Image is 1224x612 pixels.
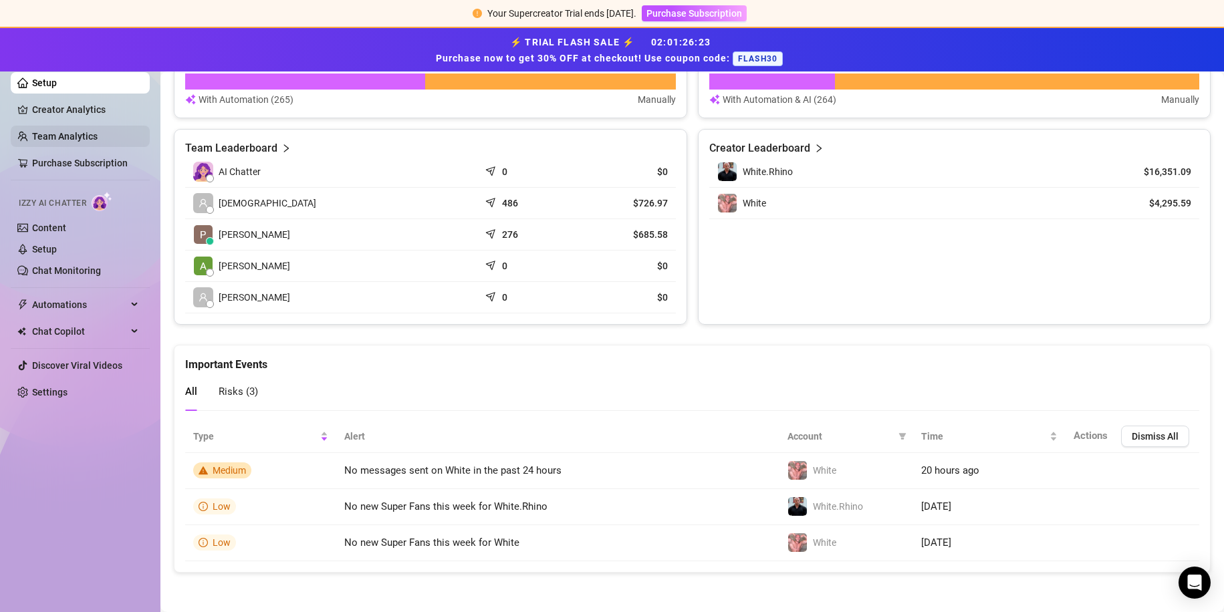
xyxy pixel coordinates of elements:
[194,257,213,275] img: Alyk Matler
[1074,430,1108,442] span: Actions
[219,196,316,210] span: [DEMOGRAPHIC_DATA]
[896,426,909,446] span: filter
[32,78,57,88] a: Setup
[586,259,668,273] article: $0
[921,429,1047,444] span: Time
[199,502,208,511] span: info-circle
[32,387,68,398] a: Settings
[487,8,636,19] span: Your Supercreator Trial ends [DATE].
[1130,196,1191,210] article: $4,295.59
[344,500,547,512] span: No new Super Fans this week for White.Rhino
[485,194,499,208] span: send
[344,537,519,549] span: No new Super Fans this week for White
[642,5,747,21] button: Purchase Subscription
[485,257,499,271] span: send
[921,537,951,549] span: [DATE]
[502,196,518,210] article: 486
[646,8,742,19] span: Purchase Subscription
[436,37,788,63] strong: ⚡ TRIAL FLASH SALE ⚡
[32,222,66,233] a: Content
[1179,567,1211,599] div: Open Intercom Messenger
[32,99,139,120] a: Creator Analytics
[642,8,747,19] a: Purchase Subscription
[194,225,213,244] img: Patty
[473,9,482,18] span: exclamation-circle
[281,140,291,156] span: right
[788,533,807,552] img: White
[213,465,246,476] span: Medium
[813,465,836,476] span: White
[199,92,293,107] article: With Automation (265)
[1121,426,1189,447] button: Dismiss All
[193,429,318,444] span: Type
[502,165,507,178] article: 0
[709,92,720,107] img: svg%3e
[485,163,499,176] span: send
[32,360,122,371] a: Discover Viral Videos
[219,259,290,273] span: [PERSON_NAME]
[586,291,668,304] article: $0
[502,259,507,273] article: 0
[921,500,951,512] span: [DATE]
[586,196,668,210] article: $726.97
[733,51,783,66] span: FLASH30
[193,162,213,182] img: izzy-ai-chatter-avatar-DDCN_rTZ.svg
[219,227,290,242] span: [PERSON_NAME]
[485,226,499,239] span: send
[921,464,979,476] span: 20 hours ago
[743,166,793,177] span: White.Rhino
[586,228,668,241] article: $685.58
[185,92,196,107] img: svg%3e
[913,420,1066,453] th: Time
[185,386,197,398] span: All
[1130,165,1191,178] article: $16,351.09
[185,140,277,156] article: Team Leaderboard
[219,290,290,305] span: [PERSON_NAME]
[898,432,906,440] span: filter
[743,198,766,208] span: White
[718,162,737,181] img: White.Rhino
[813,537,836,548] span: White
[813,501,863,512] span: White.Rhino
[17,299,28,310] span: thunderbolt
[718,194,737,212] img: White
[502,291,507,304] article: 0
[651,37,711,47] span: 02 : 01 : 26 : 23
[185,420,336,453] th: Type
[219,386,258,398] span: Risks ( 3 )
[219,164,261,179] span: AI Chatter
[1161,92,1199,107] article: Manually
[788,497,807,516] img: White.Rhino
[185,345,1199,373] div: Important Events
[586,165,668,178] article: $0
[485,289,499,302] span: send
[32,131,98,142] a: Team Analytics
[709,140,810,156] article: Creator Leaderboard
[502,228,518,241] article: 276
[436,53,733,63] strong: Purchase now to get 30% OFF at checkout! Use coupon code:
[199,198,208,208] span: user
[32,265,101,276] a: Chat Monitoring
[638,92,676,107] article: Manually
[788,461,807,480] img: White
[92,192,112,211] img: AI Chatter
[787,429,893,444] span: Account
[723,92,836,107] article: With Automation & AI (264)
[19,197,86,210] span: Izzy AI Chatter
[199,538,208,547] span: info-circle
[32,158,128,168] a: Purchase Subscription
[814,140,824,156] span: right
[344,464,562,476] span: No messages sent on White in the past 24 hours
[32,244,57,255] a: Setup
[199,293,208,302] span: user
[213,501,231,512] span: Low
[199,466,208,475] span: warning
[32,321,127,342] span: Chat Copilot
[213,537,231,548] span: Low
[32,294,127,315] span: Automations
[1132,431,1179,442] span: Dismiss All
[336,420,779,453] th: Alert
[17,327,26,336] img: Chat Copilot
